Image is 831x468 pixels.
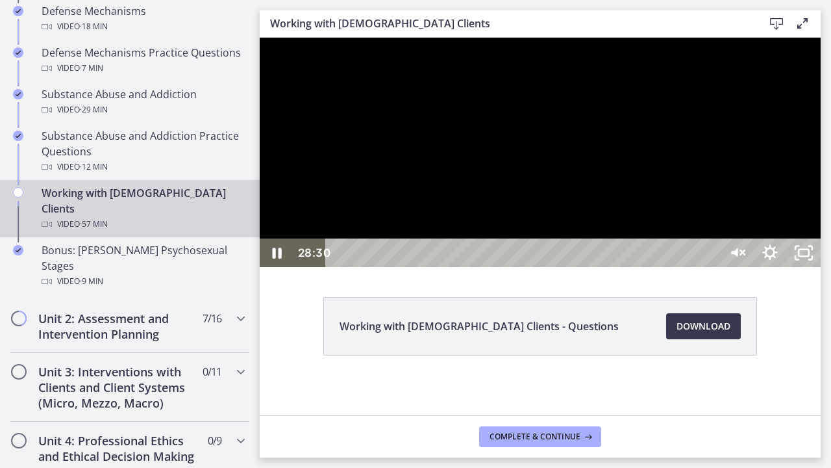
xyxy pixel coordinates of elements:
[42,216,244,232] div: Video
[80,19,108,34] span: · 18 min
[676,318,730,334] span: Download
[38,433,197,464] h2: Unit 4: Professional Ethics and Ethical Decision Making
[270,16,743,31] h3: Working with [DEMOGRAPHIC_DATA] Clients
[203,311,221,326] span: 7 / 16
[340,318,619,334] span: Working with [DEMOGRAPHIC_DATA] Clients - Questions
[42,274,244,289] div: Video
[42,3,244,34] div: Defense Mechanisms
[13,131,23,141] i: Completed
[42,60,244,76] div: Video
[80,102,108,118] span: · 29 min
[38,311,197,342] h2: Unit 2: Assessment and Intervention Planning
[13,245,23,255] i: Completed
[80,274,103,289] span: · 9 min
[38,364,197,411] h2: Unit 3: Interventions with Clients and Client Systems (Micro, Mezzo, Macro)
[42,185,244,232] div: Working with [DEMOGRAPHIC_DATA] Clients
[42,19,244,34] div: Video
[490,432,580,442] span: Complete & continue
[13,6,23,16] i: Completed
[460,201,493,229] button: Unmute
[42,128,244,175] div: Substance Abuse and Addiction Practice Questions
[42,86,244,118] div: Substance Abuse and Addiction
[42,102,244,118] div: Video
[260,38,821,267] iframe: Video Lesson
[80,60,103,76] span: · 7 min
[203,364,221,380] span: 0 / 11
[208,433,221,448] span: 0 / 9
[42,159,244,175] div: Video
[80,159,108,175] span: · 12 min
[493,201,527,229] button: Show settings menu
[479,426,601,447] button: Complete & continue
[42,45,244,76] div: Defense Mechanisms Practice Questions
[13,89,23,99] i: Completed
[13,47,23,58] i: Completed
[80,216,108,232] span: · 57 min
[527,201,561,229] button: Unfullscreen
[666,313,741,339] a: Download
[42,242,244,289] div: Bonus: [PERSON_NAME] Psychosexual Stages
